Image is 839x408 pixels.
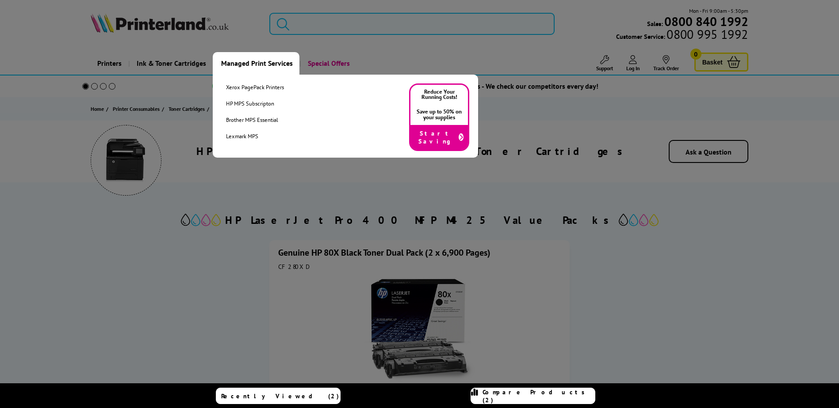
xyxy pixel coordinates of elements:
[410,105,468,125] p: Save up to 50% on your supplies
[410,125,468,150] div: Start Saving
[226,132,284,140] a: Lexmark MPS
[483,388,595,404] span: Compare Products (2)
[216,388,341,404] a: Recently Viewed (2)
[221,392,339,400] span: Recently Viewed (2)
[226,83,284,91] a: Xerox PagePack Printers
[471,388,595,404] a: Compare Products (2)
[409,83,469,151] a: Reduce Your Running Costs! Save up to 50% on your supplies Start Saving
[213,52,299,75] a: Managed Print Services
[226,116,284,124] a: Brother MPS Essential
[226,100,284,107] a: HP MPS Subscripton
[410,85,468,105] p: Reduce Your Running Costs!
